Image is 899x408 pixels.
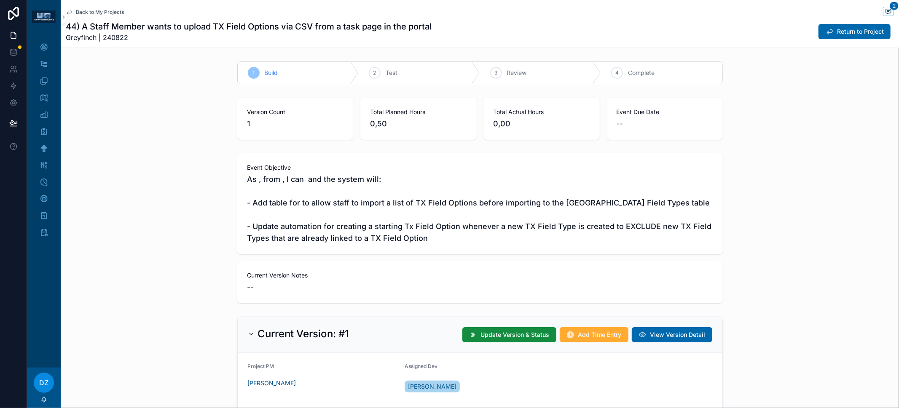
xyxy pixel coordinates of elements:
span: Return to Project [837,27,884,36]
span: [PERSON_NAME] [408,382,456,391]
span: 0,00 [494,118,590,130]
a: [PERSON_NAME] [405,381,460,392]
span: Add Time Entry [578,331,622,339]
span: -- [617,118,623,130]
span: Assigned Dev [405,363,437,369]
span: Update Version & Status [481,331,550,339]
span: Greyfinch | 240822 [66,32,432,43]
button: Add Time Entry [560,327,628,342]
span: 3 [494,69,497,76]
span: Review [507,69,527,77]
div: scrollable content [27,34,61,251]
span: Project PM [248,363,274,369]
a: Back to My Projects [66,9,124,16]
span: Build [265,69,278,77]
span: -- [247,281,254,293]
span: Current Version Notes [247,271,713,280]
button: Update Version & Status [462,327,556,342]
span: 1 [247,118,343,130]
span: Back to My Projects [76,9,124,16]
img: App logo [32,11,56,23]
span: Test [386,69,397,77]
span: As , from , I can and the system will: - Add table for to allow staff to import a list of TX Fiel... [247,173,713,244]
span: Total Planned Hours [370,108,467,116]
span: 2 [890,2,899,10]
span: Event Objective [247,163,713,172]
span: 1 [252,69,255,76]
span: Complete [628,69,655,77]
a: [PERSON_NAME] [248,379,296,387]
button: Return to Project [818,24,891,39]
h2: Current Version: #1 [258,327,349,341]
button: View Version Detail [632,327,712,342]
button: 2 [883,7,894,17]
span: View Version Detail [650,331,706,339]
span: 4 [615,69,619,76]
span: Total Actual Hours [494,108,590,116]
span: Version Count [247,108,343,116]
span: DZ [39,378,48,388]
span: Event Due Date [617,108,713,116]
h1: 44) A Staff Member wants to upload TX Field Options via CSV from a task page in the portal [66,21,432,32]
span: 0,50 [370,118,467,130]
span: 2 [373,69,376,76]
